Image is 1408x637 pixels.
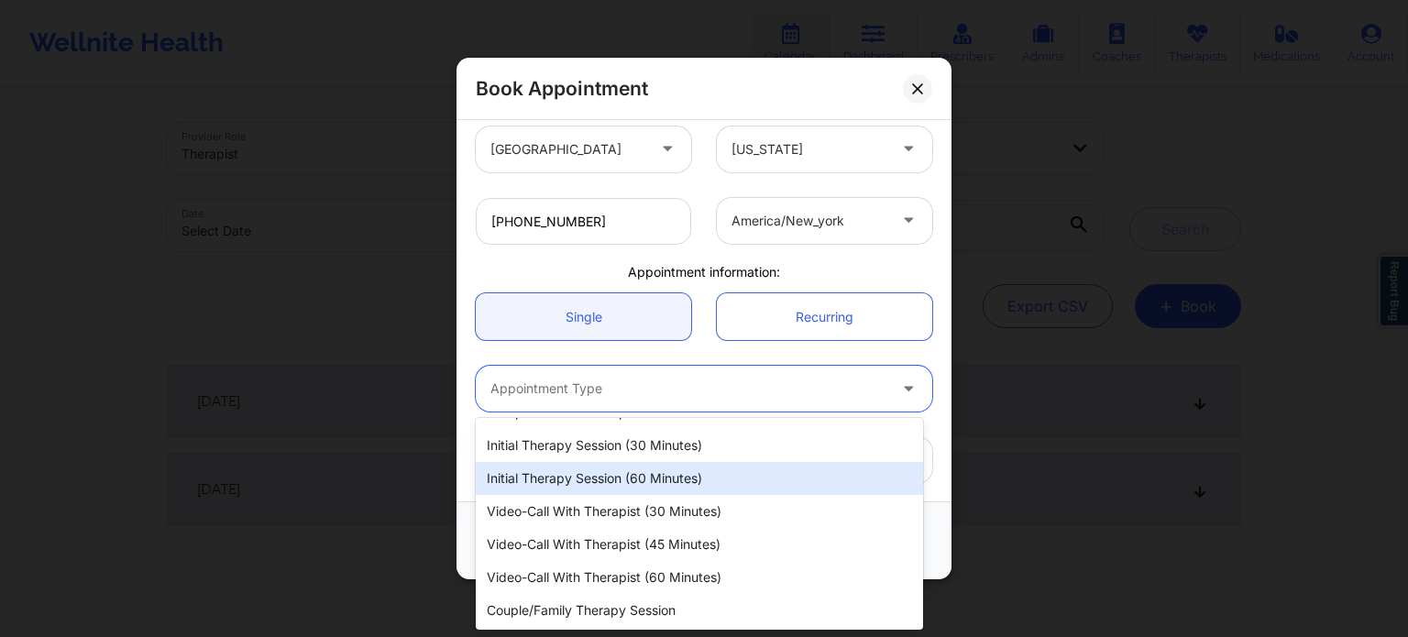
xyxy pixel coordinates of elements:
[476,561,923,594] div: Video-Call with Therapist (60 minutes)
[476,293,691,340] a: Single
[476,528,923,561] div: Video-Call with Therapist (45 minutes)
[476,594,923,627] div: Couple/Family Therapy Session
[490,126,645,172] div: [GEOGRAPHIC_DATA]
[463,263,945,281] div: Appointment information:
[476,198,691,245] input: Patient's Phone Number
[731,126,886,172] div: [US_STATE]
[731,198,886,244] div: america/new_york
[717,293,932,340] a: Recurring
[476,76,648,101] h2: Book Appointment
[476,495,923,528] div: Video-Call with Therapist (30 minutes)
[476,462,923,495] div: Initial Therapy Session (60 minutes)
[476,429,923,462] div: Initial Therapy Session (30 minutes)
